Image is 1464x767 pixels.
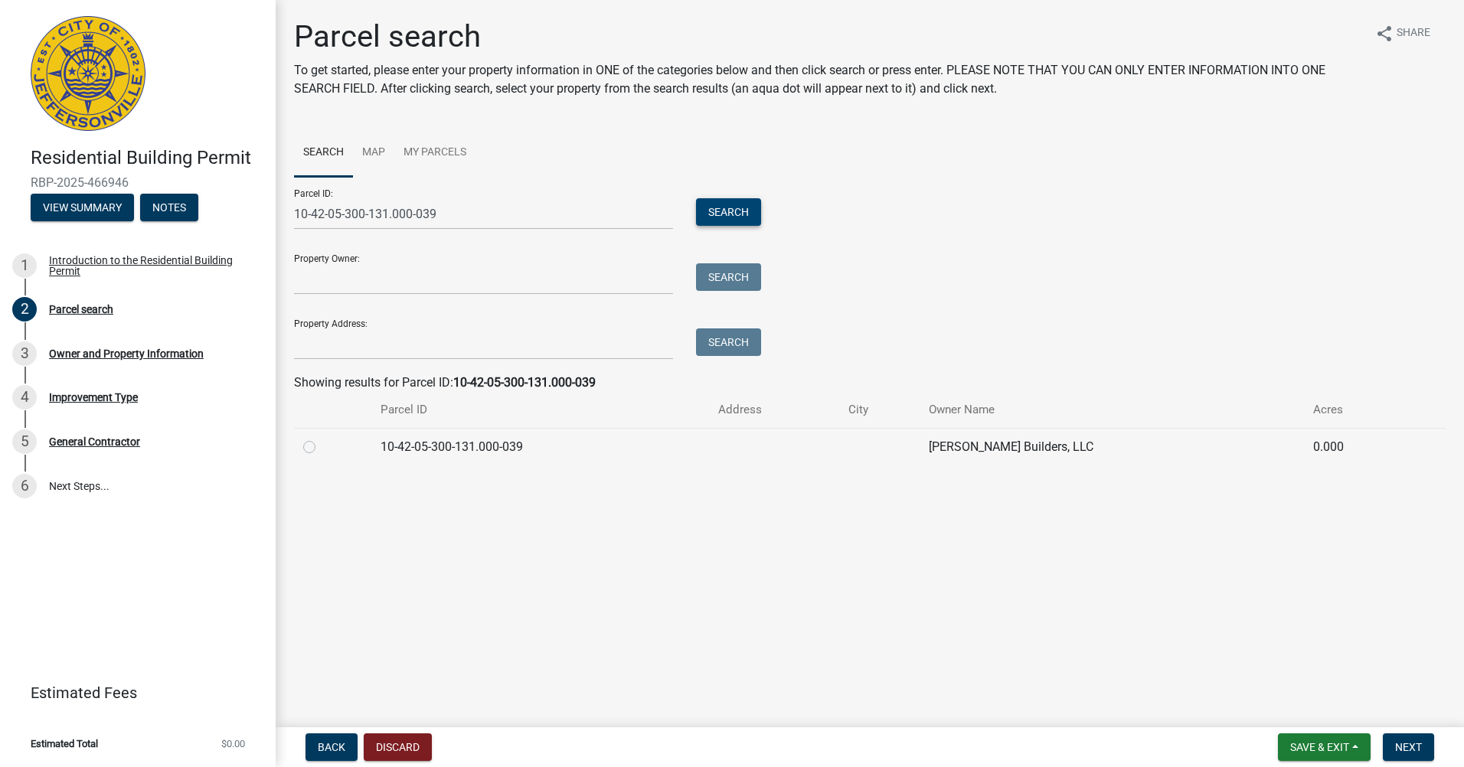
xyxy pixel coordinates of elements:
button: Save & Exit [1278,733,1371,761]
h1: Parcel search [294,18,1363,55]
h4: Residential Building Permit [31,147,263,169]
button: shareShare [1363,18,1443,48]
div: Owner and Property Information [49,348,204,359]
button: Search [696,328,761,356]
button: Next [1383,733,1434,761]
p: To get started, please enter your property information in ONE of the categories below and then cl... [294,61,1363,98]
i: share [1375,24,1394,43]
div: 6 [12,474,37,498]
div: Parcel search [49,304,113,315]
span: Estimated Total [31,739,98,749]
td: 0.000 [1304,428,1407,465]
a: Map [353,129,394,178]
button: Search [696,263,761,291]
div: 2 [12,297,37,321]
div: Improvement Type [49,392,138,403]
button: Discard [364,733,432,761]
button: Back [306,733,358,761]
span: RBP-2025-466946 [31,175,245,190]
div: General Contractor [49,436,140,447]
div: Showing results for Parcel ID: [294,374,1446,392]
span: $0.00 [221,739,245,749]
th: City [839,392,920,428]
th: Address [709,392,839,428]
a: My Parcels [394,129,475,178]
th: Acres [1304,392,1407,428]
th: Owner Name [920,392,1304,428]
span: Next [1395,741,1422,753]
div: 5 [12,429,37,454]
span: Save & Exit [1290,741,1349,753]
a: Estimated Fees [12,677,251,708]
td: 10-42-05-300-131.000-039 [371,428,709,465]
div: Introduction to the Residential Building Permit [49,255,251,276]
div: 3 [12,341,37,366]
img: City of Jeffersonville, Indiana [31,16,145,131]
wm-modal-confirm: Notes [140,202,198,214]
span: Share [1397,24,1430,43]
a: Search [294,129,353,178]
div: 1 [12,253,37,278]
button: View Summary [31,194,134,221]
button: Notes [140,194,198,221]
th: Parcel ID [371,392,709,428]
div: 4 [12,385,37,410]
button: Search [696,198,761,226]
span: Back [318,741,345,753]
wm-modal-confirm: Summary [31,202,134,214]
strong: 10-42-05-300-131.000-039 [453,375,596,390]
td: [PERSON_NAME] Builders, LLC [920,428,1304,465]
